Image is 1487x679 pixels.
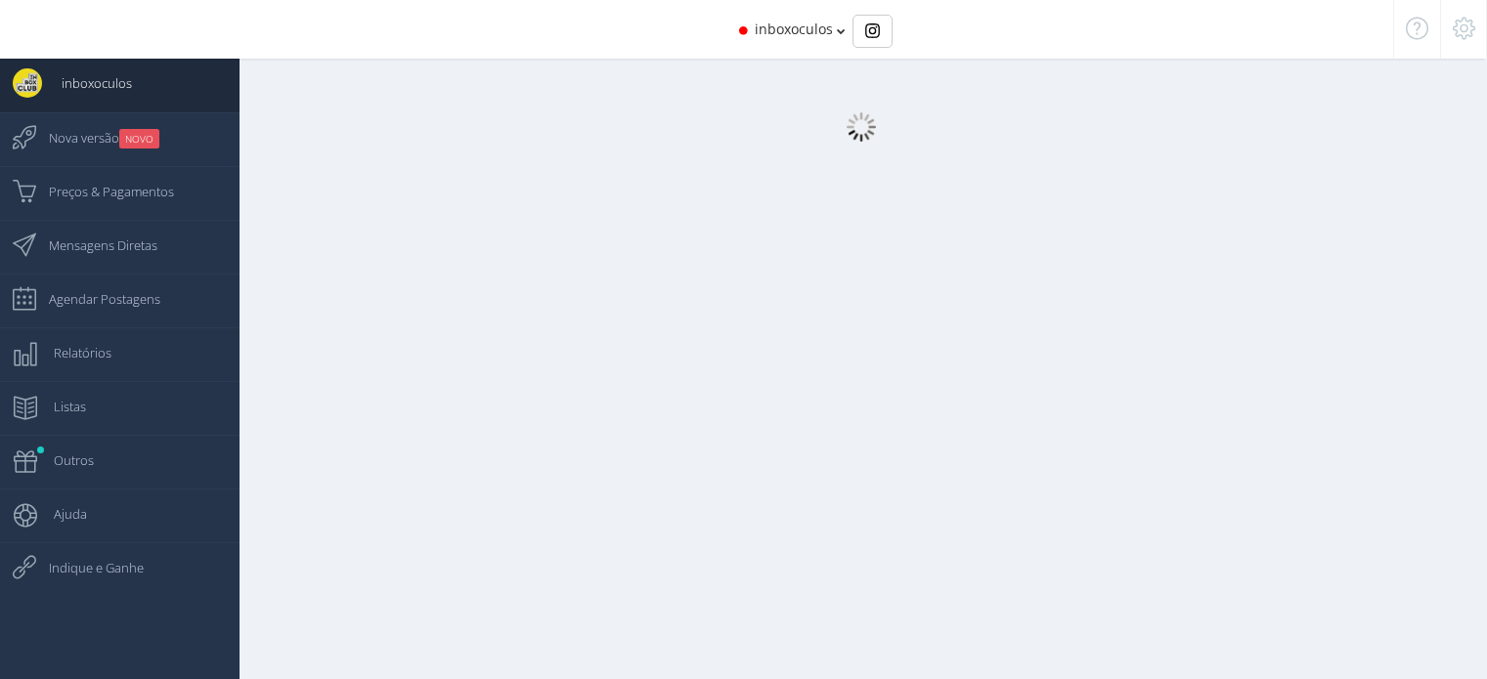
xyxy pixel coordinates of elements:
span: Listas [34,382,86,431]
img: loader.gif [847,112,876,142]
span: Outros [34,436,94,485]
span: inboxoculos [755,20,833,38]
img: Instagram_simple_icon.svg [865,23,880,38]
span: Nova versão [29,113,159,162]
div: Basic example [853,15,893,48]
span: Mensagens Diretas [29,221,157,270]
span: Relatórios [34,328,111,377]
span: inboxoculos [42,59,132,107]
span: Agendar Postagens [29,275,160,323]
span: Indique e Ganhe [29,543,144,592]
small: NOVO [119,129,159,149]
span: Ajuda [34,489,87,538]
span: Preços & Pagamentos [29,167,174,216]
img: User Image [13,68,42,98]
